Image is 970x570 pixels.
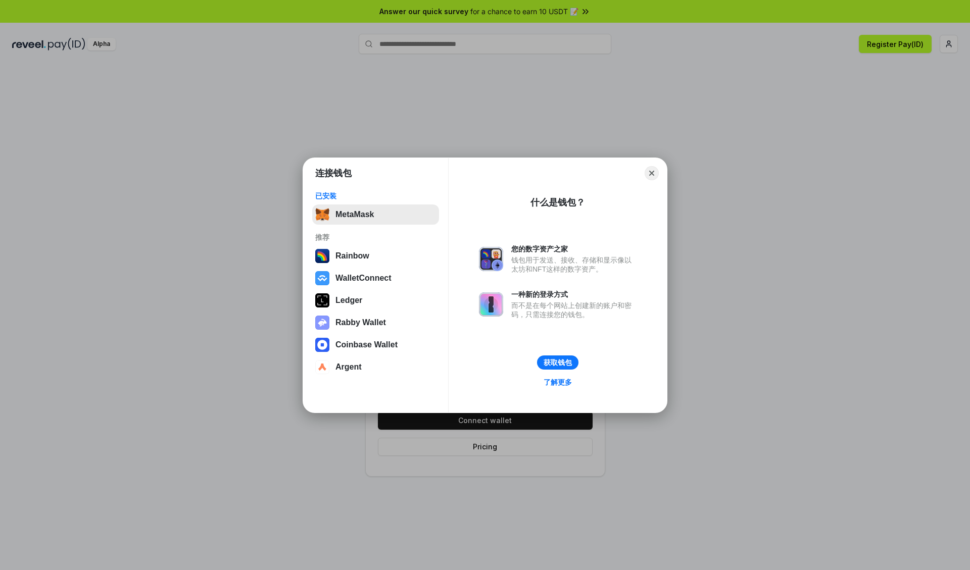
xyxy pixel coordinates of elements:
[315,208,329,222] img: svg+xml,%3Csvg%20fill%3D%22none%22%20height%3D%2233%22%20viewBox%3D%220%200%2035%2033%22%20width%...
[315,271,329,285] img: svg+xml,%3Csvg%20width%3D%2228%22%20height%3D%2228%22%20viewBox%3D%220%200%2028%2028%22%20fill%3D...
[315,233,436,242] div: 推荐
[544,358,572,367] div: 获取钱包
[335,318,386,327] div: Rabby Wallet
[315,316,329,330] img: svg+xml,%3Csvg%20xmlns%3D%22http%3A%2F%2Fwww.w3.org%2F2000%2Fsvg%22%20fill%3D%22none%22%20viewBox...
[312,335,439,355] button: Coinbase Wallet
[315,360,329,374] img: svg+xml,%3Csvg%20width%3D%2228%22%20height%3D%2228%22%20viewBox%3D%220%200%2028%2028%22%20fill%3D...
[335,296,362,305] div: Ledger
[312,290,439,310] button: Ledger
[335,362,362,372] div: Argent
[544,378,572,387] div: 了解更多
[315,293,329,307] img: svg+xml,%3Csvg%20xmlns%3D%22http%3A%2F%2Fwww.w3.org%2F2000%2Fsvg%22%20width%3D%2228%22%20height%3...
[312,357,439,377] button: Argent
[537,355,578,370] button: 获取钱包
[315,249,329,263] img: svg+xml,%3Csvg%20width%3D%22120%22%20height%3D%22120%22%20viewBox%3D%220%200%20120%20120%22%20fil...
[511,244,637,253] div: 您的数字资产之家
[511,290,637,299] div: 一种新的登录方式
[315,167,352,179] h1: 连接钱包
[315,338,329,352] img: svg+xml,%3Csvg%20width%3D%2228%22%20height%3D%2228%22%20viewBox%3D%220%200%2028%2028%22%20fill%3D...
[511,301,637,319] div: 而不是在每个网站上创建新的账户和密码，只需连接您的钱包。
[511,255,637,274] div: 钱包用于发送、接收、存储和显示像以太坊和NFT这样的数字资产。
[335,251,369,261] div: Rainbow
[335,340,398,349] div: Coinbase Wallet
[315,191,436,200] div: 已安装
[538,376,578,389] a: 了解更多
[530,196,585,209] div: 什么是钱包？
[312,313,439,333] button: Rabby Wallet
[312,204,439,225] button: MetaMask
[312,268,439,288] button: WalletConnect
[335,210,374,219] div: MetaMask
[645,166,659,180] button: Close
[479,247,503,271] img: svg+xml,%3Csvg%20xmlns%3D%22http%3A%2F%2Fwww.w3.org%2F2000%2Fsvg%22%20fill%3D%22none%22%20viewBox...
[335,274,392,283] div: WalletConnect
[312,246,439,266] button: Rainbow
[479,292,503,317] img: svg+xml,%3Csvg%20xmlns%3D%22http%3A%2F%2Fwww.w3.org%2F2000%2Fsvg%22%20fill%3D%22none%22%20viewBox...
